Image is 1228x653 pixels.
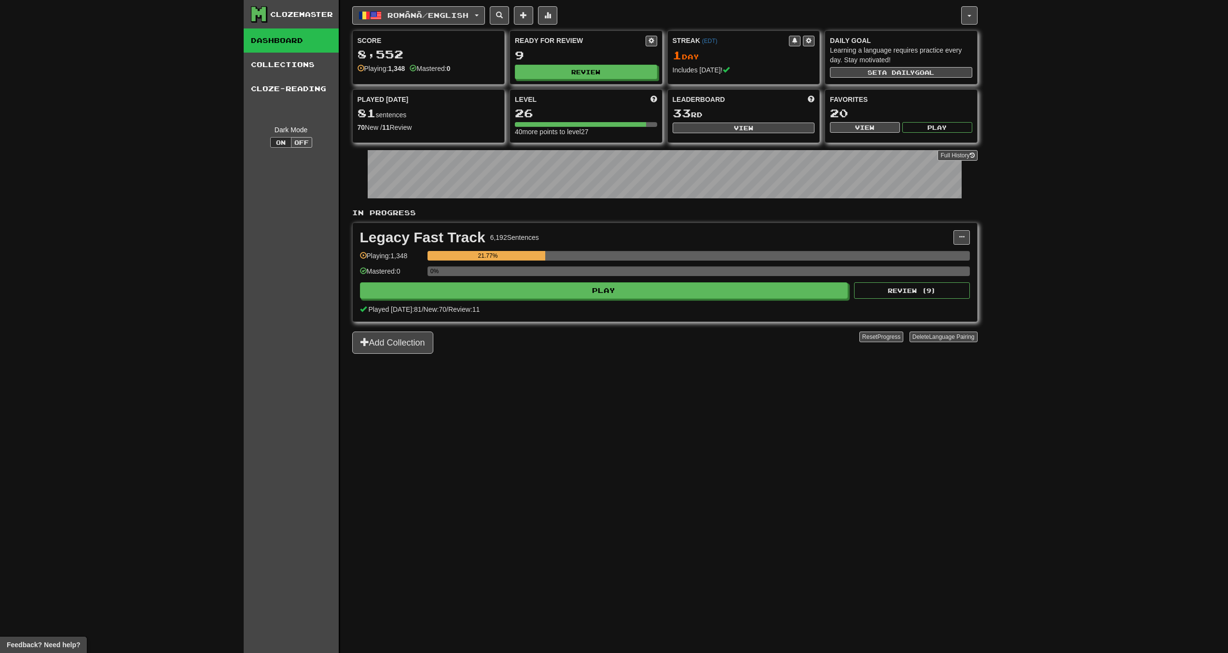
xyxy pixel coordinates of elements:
[244,28,339,53] a: Dashboard
[270,137,291,148] button: On
[388,65,405,72] strong: 1,348
[830,45,972,65] div: Learning a language requires practice every day. Stay motivated!
[424,306,446,313] span: New: 70
[538,6,557,25] button: More stats
[515,65,657,79] button: Review
[352,6,485,25] button: Română/English
[673,49,815,62] div: Day
[360,251,423,267] div: Playing: 1,348
[448,306,480,313] span: Review: 11
[358,124,365,131] strong: 70
[358,123,500,132] div: New / Review
[854,282,970,299] button: Review (9)
[673,48,682,62] span: 1
[352,208,978,218] p: In Progress
[430,251,545,261] div: 21.77%
[938,150,977,161] a: Full History
[358,36,500,45] div: Score
[358,106,376,120] span: 81
[352,332,433,354] button: Add Collection
[882,69,915,76] span: a daily
[490,6,509,25] button: Search sentences
[830,67,972,78] button: Seta dailygoal
[447,65,451,72] strong: 0
[515,95,537,104] span: Level
[270,10,333,19] div: Clozemaster
[515,36,646,45] div: Ready for Review
[368,306,421,313] span: Played [DATE]: 81
[422,306,424,313] span: /
[358,64,405,73] div: Playing:
[673,123,815,133] button: View
[702,38,717,44] a: (EDT)
[410,64,450,73] div: Mastered:
[929,333,974,340] span: Language Pairing
[360,266,423,282] div: Mastered: 0
[830,36,972,45] div: Daily Goal
[902,122,972,133] button: Play
[673,106,691,120] span: 33
[358,48,500,60] div: 8,552
[808,95,814,104] span: This week in points, UTC
[251,125,331,135] div: Dark Mode
[877,333,900,340] span: Progress
[515,107,657,119] div: 26
[830,107,972,119] div: 20
[360,230,485,245] div: Legacy Fast Track
[650,95,657,104] span: Score more points to level up
[244,53,339,77] a: Collections
[830,95,972,104] div: Favorites
[514,6,533,25] button: Add sentence to collection
[291,137,312,148] button: Off
[446,306,448,313] span: /
[910,332,978,342] button: DeleteLanguage Pairing
[859,332,903,342] button: ResetProgress
[382,124,390,131] strong: 11
[490,233,539,242] div: 6,192 Sentences
[244,77,339,101] a: Cloze-Reading
[673,107,815,120] div: rd
[360,282,848,299] button: Play
[358,107,500,120] div: sentences
[673,95,725,104] span: Leaderboard
[515,127,657,137] div: 40 more points to level 27
[7,640,80,650] span: Open feedback widget
[673,65,815,75] div: Includes [DATE]!
[673,36,789,45] div: Streak
[830,122,900,133] button: View
[358,95,409,104] span: Played [DATE]
[387,11,469,19] span: Română / English
[515,49,657,61] div: 9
